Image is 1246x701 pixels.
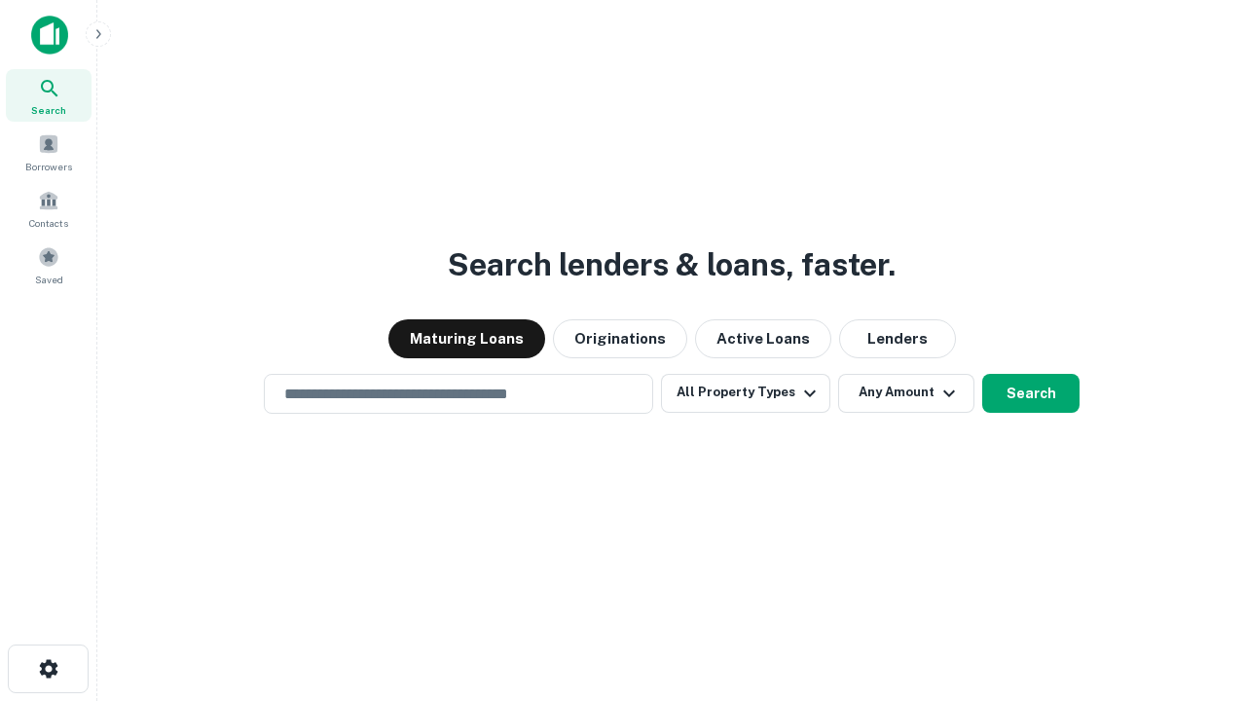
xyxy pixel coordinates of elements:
[553,319,687,358] button: Originations
[839,319,956,358] button: Lenders
[6,182,92,235] a: Contacts
[29,215,68,231] span: Contacts
[448,241,896,288] h3: Search lenders & loans, faster.
[6,239,92,291] a: Saved
[661,374,830,413] button: All Property Types
[25,159,72,174] span: Borrowers
[35,272,63,287] span: Saved
[6,126,92,178] a: Borrowers
[6,69,92,122] a: Search
[695,319,831,358] button: Active Loans
[838,374,974,413] button: Any Amount
[388,319,545,358] button: Maturing Loans
[982,374,1080,413] button: Search
[1149,545,1246,639] iframe: Chat Widget
[31,16,68,55] img: capitalize-icon.png
[31,102,66,118] span: Search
